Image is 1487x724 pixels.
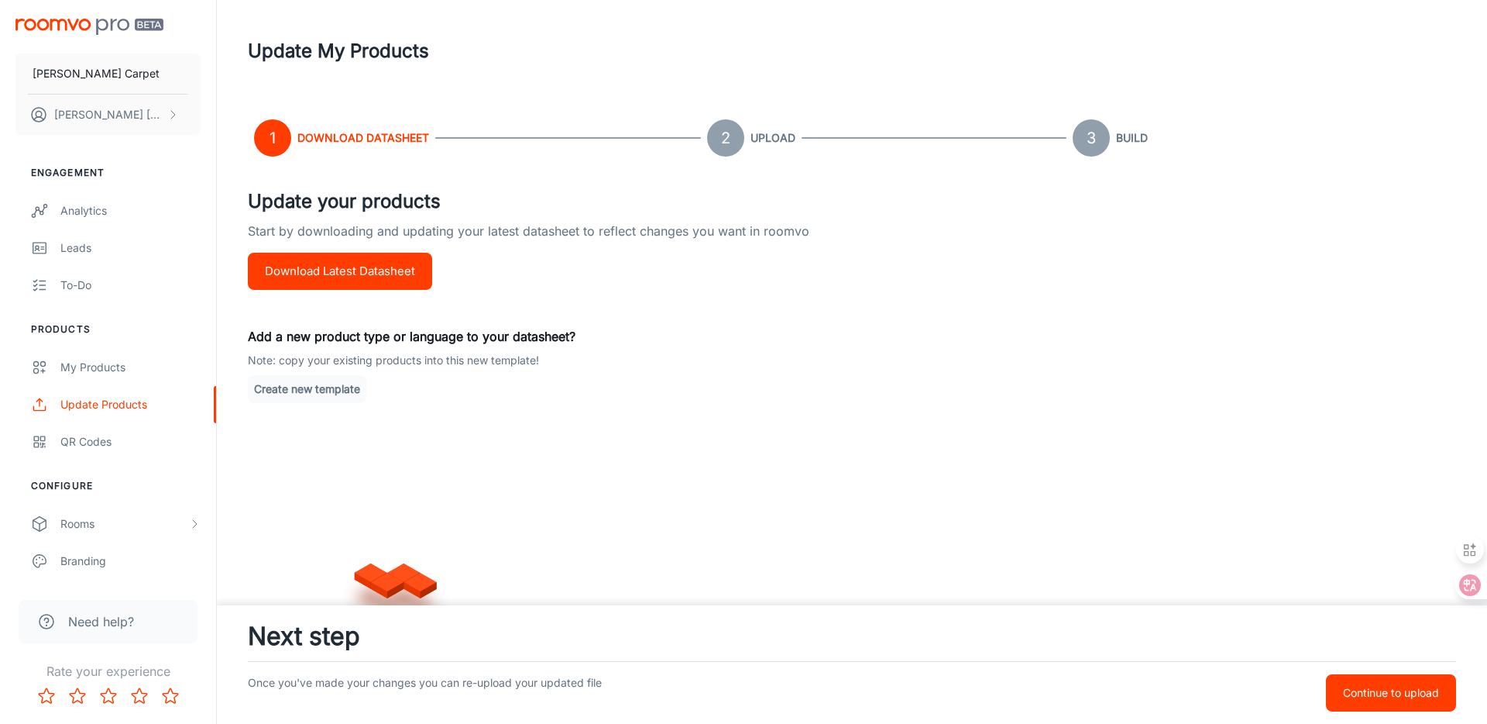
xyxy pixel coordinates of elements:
h6: Download Datasheet [297,129,429,147]
button: Rate 5 star [155,681,186,712]
button: Rate 2 star [62,681,93,712]
p: Start by downloading and updating your latest datasheet to reflect changes you want in roomvo [248,222,1456,253]
div: Rooms [60,515,188,533]
button: Create new template [248,375,366,403]
button: Rate 1 star [31,681,62,712]
div: To-do [60,277,201,294]
p: Add a new product type or language to your datasheet? [248,327,1456,346]
h3: Next step [248,618,1456,655]
button: Continue to upload [1326,674,1456,712]
div: Branding [60,553,201,570]
text: 3 [1087,129,1096,147]
div: Analytics [60,202,201,219]
span: Need help? [68,612,134,631]
button: Rate 4 star [124,681,155,712]
button: [PERSON_NAME] [PERSON_NAME] [15,95,201,135]
p: [PERSON_NAME] [PERSON_NAME] [54,106,163,123]
p: Note: copy your existing products into this new template! [248,352,1456,369]
div: QR Codes [60,433,201,450]
p: Continue to upload [1343,684,1439,702]
p: Rate your experience [12,662,204,681]
button: Download Latest Datasheet [248,253,432,290]
h6: Build [1116,129,1148,147]
div: Update Products [60,396,201,413]
img: Roomvo PRO Beta [15,19,163,35]
p: Once you've made your changes you can re-upload your updated file [248,674,1033,712]
button: Rate 3 star [93,681,124,712]
button: [PERSON_NAME] Carpet [15,53,201,94]
text: 2 [721,129,730,147]
p: [PERSON_NAME] Carpet [33,65,160,82]
div: Leads [60,240,201,257]
h1: Update My Products [248,37,429,65]
div: My Products [60,359,201,376]
h4: Update your products [248,188,1456,215]
h6: Upload [750,129,795,147]
text: 1 [270,129,276,147]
